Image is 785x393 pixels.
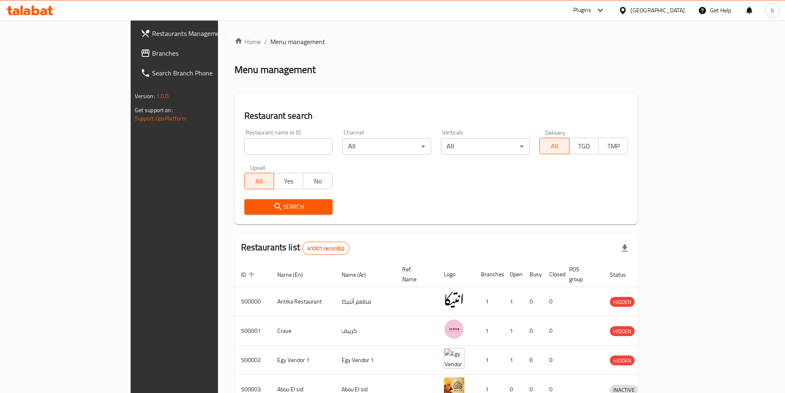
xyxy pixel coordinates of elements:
[234,63,316,76] h2: Menu management
[543,346,562,375] td: 0
[602,140,625,152] span: TMP
[402,264,427,284] span: Ref. Name
[610,327,635,336] span: HIDDEN
[307,175,329,187] span: No
[244,110,628,122] h2: Restaurant search
[271,346,335,375] td: Egy Vendor 1
[270,37,325,47] span: Menu management
[523,346,543,375] td: 0
[444,319,464,339] img: Crave
[615,238,635,258] div: Export file
[335,287,396,316] td: مطعم أنتيكا
[271,316,335,346] td: Crave
[543,316,562,346] td: 0
[523,287,543,316] td: 0
[444,289,464,310] img: Antika Restaurant
[303,173,333,189] button: No
[244,173,274,189] button: All
[134,24,262,43] a: Restaurants Management
[244,199,333,214] button: Search
[543,262,562,287] th: Closed
[610,356,635,365] span: HIDDEN
[569,264,593,284] span: POS group
[342,270,377,280] span: Name (Ar)
[135,91,155,101] span: Version:
[241,241,350,255] h2: Restaurants list
[302,245,349,252] span: 41001 record(s)
[610,270,637,280] span: Status
[244,138,333,155] input: Search for restaurant name or ID..
[573,140,595,152] span: TGO
[134,43,262,63] a: Branches
[152,68,255,78] span: Search Branch Phone
[335,316,396,346] td: كرييف
[241,270,257,280] span: ID
[523,262,543,287] th: Busy
[152,28,255,38] span: Restaurants Management
[503,262,523,287] th: Open
[444,348,464,369] img: Egy Vendor 1
[543,140,566,152] span: All
[234,37,638,47] nav: breadcrumb
[539,138,569,154] button: All
[437,262,474,287] th: Logo
[543,287,562,316] td: 0
[342,138,431,155] div: All
[569,138,599,154] button: TGO
[630,6,685,15] div: [GEOGRAPHIC_DATA]
[250,165,265,170] label: Upsell
[135,105,173,115] span: Get support on:
[474,262,503,287] th: Branches
[251,202,326,212] span: Search
[264,37,267,47] li: /
[335,346,396,375] td: Egy Vendor 1
[135,113,187,124] a: Support.OpsPlatform
[474,316,503,346] td: 1
[474,287,503,316] td: 1
[545,129,566,135] label: Delivery
[277,270,314,280] span: Name (En)
[441,138,530,155] div: All
[474,346,503,375] td: 1
[771,6,774,15] span: b
[503,316,523,346] td: 1
[271,287,335,316] td: Antika Restaurant
[610,297,635,307] span: HIDDEN
[573,5,591,15] div: Plugins
[156,91,169,101] span: 1.0.0
[274,173,303,189] button: Yes
[523,316,543,346] td: 0
[598,138,628,154] button: TMP
[248,175,271,187] span: All
[503,346,523,375] td: 1
[152,48,255,58] span: Branches
[134,63,262,83] a: Search Branch Phone
[277,175,300,187] span: Yes
[503,287,523,316] td: 1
